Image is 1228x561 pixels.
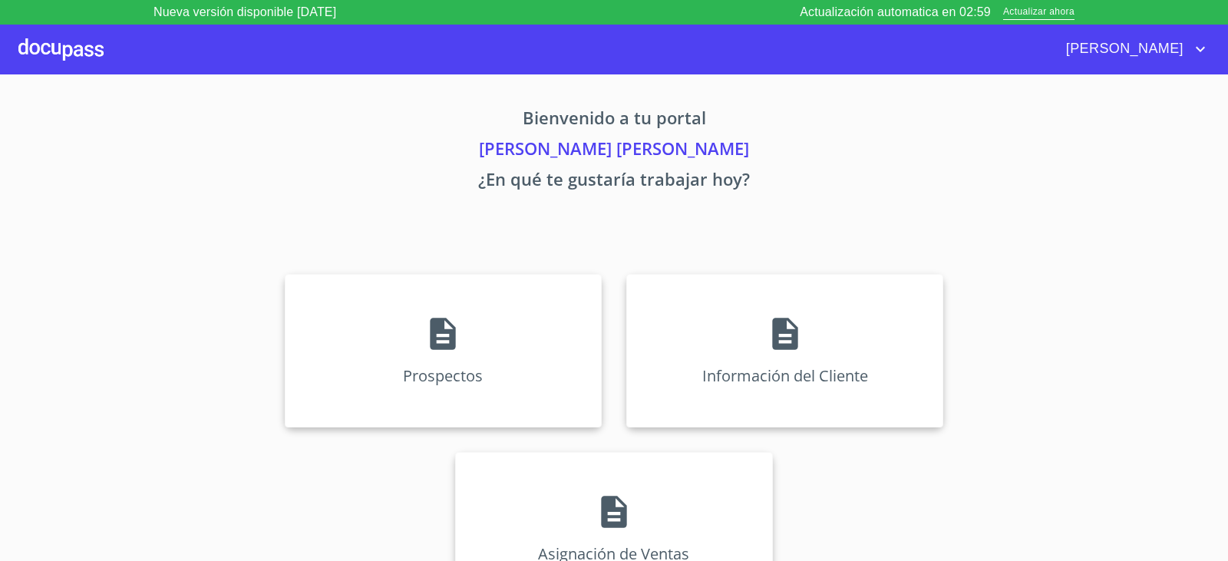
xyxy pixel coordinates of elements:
[141,167,1087,197] p: ¿En qué te gustaría trabajar hoy?
[141,105,1087,136] p: Bienvenido a tu portal
[403,365,483,386] p: Prospectos
[702,365,868,386] p: Información del Cliente
[153,3,336,21] p: Nueva versión disponible [DATE]
[1055,37,1191,61] span: [PERSON_NAME]
[1055,37,1210,61] button: account of current user
[800,3,991,21] p: Actualización automatica en 02:59
[141,136,1087,167] p: [PERSON_NAME] [PERSON_NAME]
[1003,5,1074,21] span: Actualizar ahora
